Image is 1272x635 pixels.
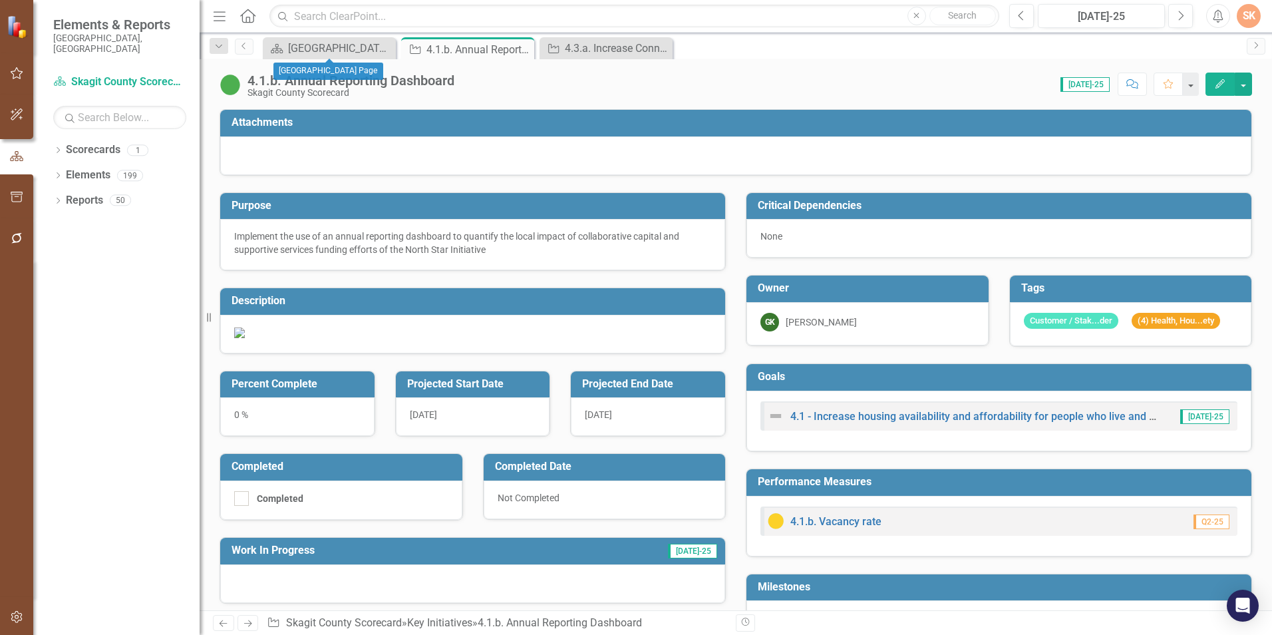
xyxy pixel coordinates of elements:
[269,5,999,28] input: Search ClearPoint...
[1021,282,1245,294] h3: Tags
[66,142,120,158] a: Scorecards
[495,461,719,473] h3: Completed Date
[768,408,784,424] img: Not Defined
[53,33,186,55] small: [GEOGRAPHIC_DATA], [GEOGRAPHIC_DATA]
[410,409,437,420] span: [DATE]
[1132,313,1220,329] span: (4) Health, Hou...ety
[247,73,454,88] div: 4.1.b. Annual Reporting Dashboard
[288,40,393,57] div: [GEOGRAPHIC_DATA] Page
[267,616,726,631] div: » »
[1180,409,1229,424] span: [DATE]-25
[1042,9,1160,25] div: [DATE]-25
[232,116,1245,128] h3: Attachments
[232,200,718,212] h3: Purpose
[1038,4,1165,28] button: [DATE]-25
[760,313,779,331] div: GK
[758,476,1245,488] h3: Performance Measures
[407,378,544,390] h3: Projected Start Date
[66,193,103,208] a: Reports
[790,515,881,528] a: 4.1.b. Vacancy rate
[234,230,711,256] p: Implement the use of an annual reporting dashboard to quantify the local impact of collaborative ...
[426,41,531,58] div: 4.1.b. Annual Reporting Dashboard
[786,316,857,329] div: [PERSON_NAME]
[53,17,186,33] span: Elements & Reports
[585,409,612,420] span: [DATE]
[758,581,1245,593] h3: Milestones
[407,616,472,629] a: Key Initiatives
[266,40,393,57] a: [GEOGRAPHIC_DATA] Page
[110,195,131,206] div: 50
[1024,313,1118,329] span: Customer / Stak...der
[53,106,186,129] input: Search Below...
[1060,77,1110,92] span: [DATE]-25
[668,544,717,558] span: [DATE]-25
[286,616,402,629] a: Skagit County Scorecard
[484,481,726,519] div: Not Completed
[247,88,454,98] div: Skagit County Scorecard
[232,461,456,473] h3: Completed
[1227,590,1259,622] div: Open Intercom Messenger
[53,75,186,90] a: Skagit County Scorecard
[127,144,148,156] div: 1
[273,63,383,80] div: [GEOGRAPHIC_DATA] Page
[948,10,977,21] span: Search
[232,544,534,556] h3: Work In Progress
[232,378,368,390] h3: Percent Complete
[582,378,718,390] h3: Projected End Date
[929,7,996,25] button: Search
[478,616,642,629] div: 4.1.b. Annual Reporting Dashboard
[758,371,1245,383] h3: Goals
[758,200,1245,212] h3: Critical Dependencies
[1237,4,1261,28] button: SK
[220,74,241,95] img: On Target
[543,40,669,57] a: 4.3.a. Increase Connection and Belonging for Older Adults (part 1)
[66,168,110,183] a: Elements
[768,513,784,529] img: Caution
[117,170,143,181] div: 199
[232,295,718,307] h3: Description
[758,282,982,294] h3: Owner
[234,327,245,338] img: mceclip1%20v2.png
[7,15,30,38] img: ClearPoint Strategy
[760,230,1237,243] div: None
[220,397,375,436] div: 0 %
[1193,515,1229,529] span: Q2-25
[565,40,669,57] div: 4.3.a. Increase Connection and Belonging for Older Adults (part 1)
